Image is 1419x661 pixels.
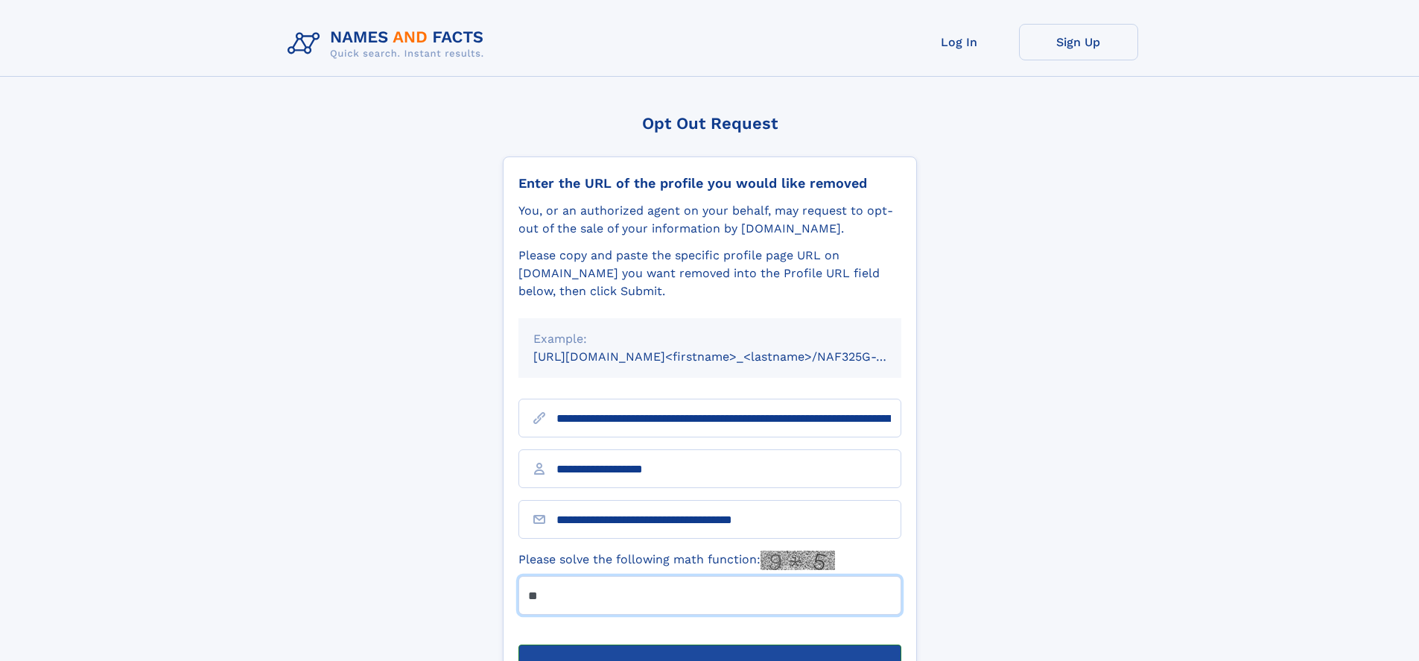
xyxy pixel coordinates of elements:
[533,350,930,364] small: [URL][DOMAIN_NAME]<firstname>_<lastname>/NAF325G-xxxxxxxx
[1019,24,1138,60] a: Sign Up
[518,551,835,570] label: Please solve the following math function:
[518,175,901,192] div: Enter the URL of the profile you would like removed
[503,114,917,133] div: Opt Out Request
[518,247,901,300] div: Please copy and paste the specific profile page URL on [DOMAIN_NAME] you want removed into the Pr...
[282,24,496,64] img: Logo Names and Facts
[533,330,886,348] div: Example:
[518,202,901,238] div: You, or an authorized agent on your behalf, may request to opt-out of the sale of your informatio...
[900,24,1019,60] a: Log In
